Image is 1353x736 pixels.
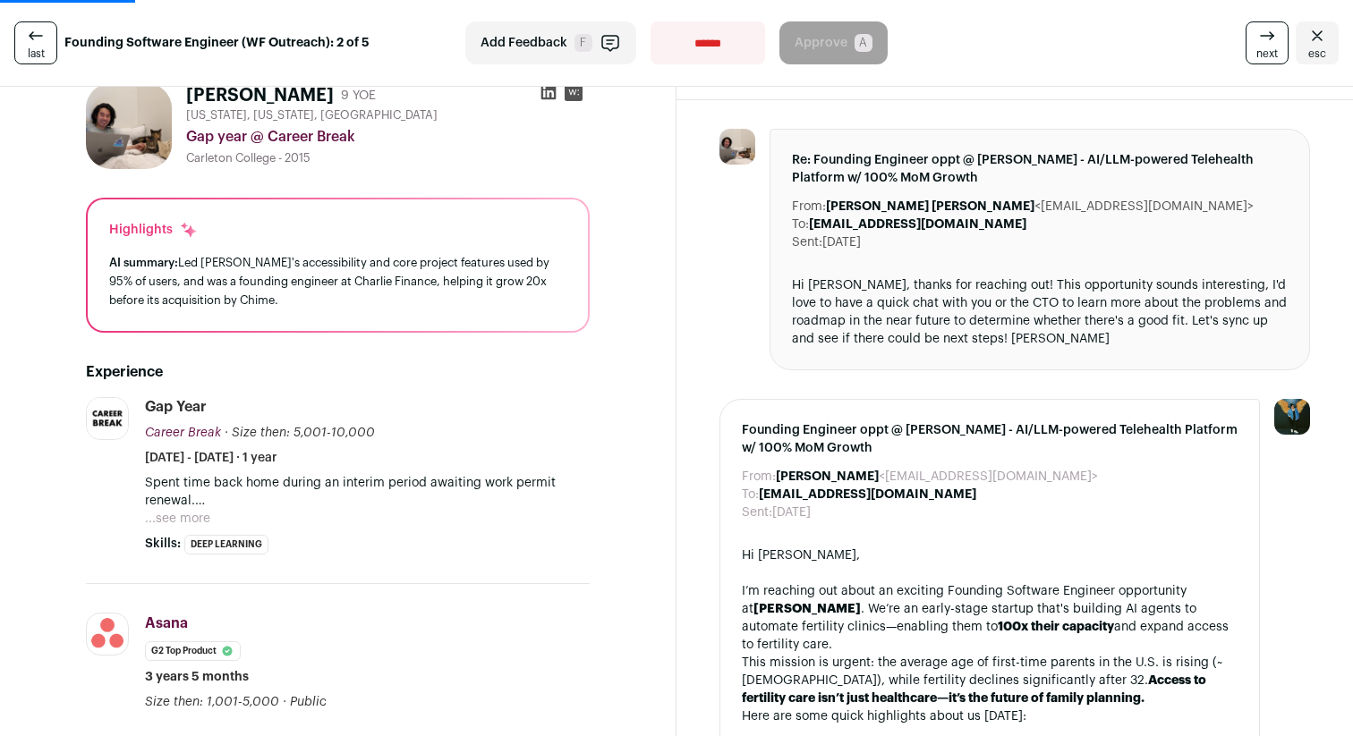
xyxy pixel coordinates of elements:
[28,47,45,61] span: last
[341,87,376,105] div: 9 YOE
[742,549,860,562] span: Hi [PERSON_NAME],
[753,603,861,615] strong: [PERSON_NAME]
[742,710,1026,723] span: Here are some quick highlights about us [DATE]:
[772,503,811,521] dd: [DATE]
[186,108,438,123] span: [US_STATE], [US_STATE], [GEOGRAPHIC_DATA]
[826,200,1034,213] b: [PERSON_NAME] [PERSON_NAME]
[145,427,221,439] span: Career Break
[290,696,327,708] span: Public
[186,126,590,148] div: Gap year @ Career Break
[145,449,277,467] span: [DATE] - [DATE] · 1 year
[186,83,334,108] h1: [PERSON_NAME]
[109,257,178,268] span: AI summary:
[225,427,375,439] span: · Size then: 5,001-10,000
[184,535,268,554] li: Deep Learning
[109,221,198,239] div: Highlights
[186,151,590,165] div: Carleton College - 2015
[86,83,172,169] img: 48bdb53ed925c044a081452c5ae1cc39c82167a7c234f5c70c8857b17d8286b0
[64,34,370,52] strong: Founding Software Engineer (WF Outreach): 2 of 5
[145,616,188,630] span: Asana
[1308,47,1326,61] span: esc
[742,421,1238,457] span: Founding Engineer oppt @ [PERSON_NAME] - AI/LLM-powered Telehealth Platform w/ 100% MoM Growth
[14,21,57,64] a: last
[809,218,1026,231] b: [EMAIL_ADDRESS][DOMAIN_NAME]
[145,696,279,708] span: Size then: 1,001-5,000
[574,34,592,52] span: F
[109,253,566,309] div: Led [PERSON_NAME]'s accessibility and core project features used by 95% of users, and was a found...
[742,503,772,521] dt: Sent:
[776,470,879,483] b: [PERSON_NAME]
[792,276,1288,348] div: Hi [PERSON_NAME], thanks for reaching out! This opportunity sounds interesting, I'd love to have ...
[826,198,1254,216] dd: <[EMAIL_ADDRESS][DOMAIN_NAME]>
[145,641,241,661] li: G2 Top Product
[145,474,590,510] p: Spent time back home during an interim period awaiting work permit renewal.
[719,129,755,165] img: 48bdb53ed925c044a081452c5ae1cc39c82167a7c234f5c70c8857b17d8286b0
[792,216,809,233] dt: To:
[1246,21,1289,64] a: next
[145,535,181,553] span: Skills:
[1274,399,1310,435] img: 12031951-medium_jpg
[742,603,1196,633] span: . We’re an early-stage startup that's building AI agents to automate fertility clinics—enabling t...
[145,397,207,417] div: Gap year
[742,468,776,486] dt: From:
[742,585,1187,615] span: I’m reaching out about an exciting Founding Software Engineer opportunity at
[1256,47,1278,61] span: next
[792,233,822,251] dt: Sent:
[1296,21,1339,64] a: Close
[776,468,1098,486] dd: <[EMAIL_ADDRESS][DOMAIN_NAME]>
[759,488,976,501] b: [EMAIL_ADDRESS][DOMAIN_NAME]
[87,613,128,655] img: d3e624ea88a4c8fe3af7fb63176e97db8739b11da395ccd058a95e6b4bd4a047.png
[465,21,636,64] button: Add Feedback F
[822,233,861,251] dd: [DATE]
[792,151,1288,187] span: Re: Founding Engineer oppt @ [PERSON_NAME] - AI/LLM-powered Telehealth Platform w/ 100% MoM Growth
[742,656,1222,687] span: This mission is urgent: the average age of first-time parents in the U.S. is rising (~[DEMOGRAPHI...
[145,510,210,528] button: ...see more
[283,693,286,711] span: ·
[87,398,128,439] img: bdb9fba7c99e36291cb712c943336ff8583cf53f16528157e3f14034e91c6ead
[792,198,826,216] dt: From:
[742,486,759,503] dt: To:
[481,34,567,52] span: Add Feedback
[998,621,1114,633] strong: 100x their capacity
[145,668,249,686] span: 3 years 5 months
[86,361,590,383] h2: Experience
